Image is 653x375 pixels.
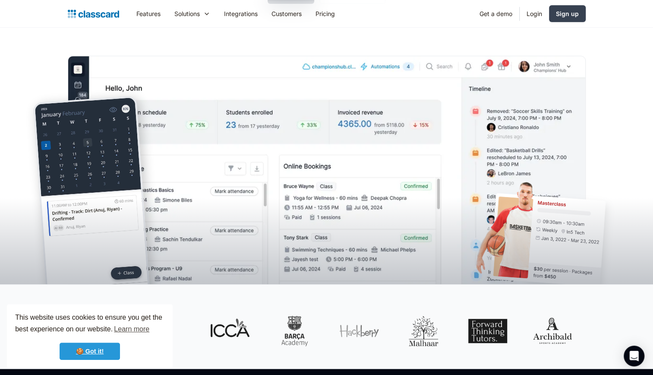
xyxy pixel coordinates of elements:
[624,346,644,366] div: Open Intercom Messenger
[309,4,342,23] a: Pricing
[129,4,167,23] a: Features
[217,4,265,23] a: Integrations
[473,4,519,23] a: Get a demo
[7,304,173,368] div: cookieconsent
[15,312,164,336] span: This website uses cookies to ensure you get the best experience on our website.
[60,343,120,360] a: dismiss cookie message
[556,9,579,18] div: Sign up
[174,9,200,18] div: Solutions
[113,323,151,336] a: learn more about cookies
[265,4,309,23] a: Customers
[68,8,119,20] a: home
[520,4,549,23] a: Login
[549,5,586,22] a: Sign up
[167,4,217,23] div: Solutions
